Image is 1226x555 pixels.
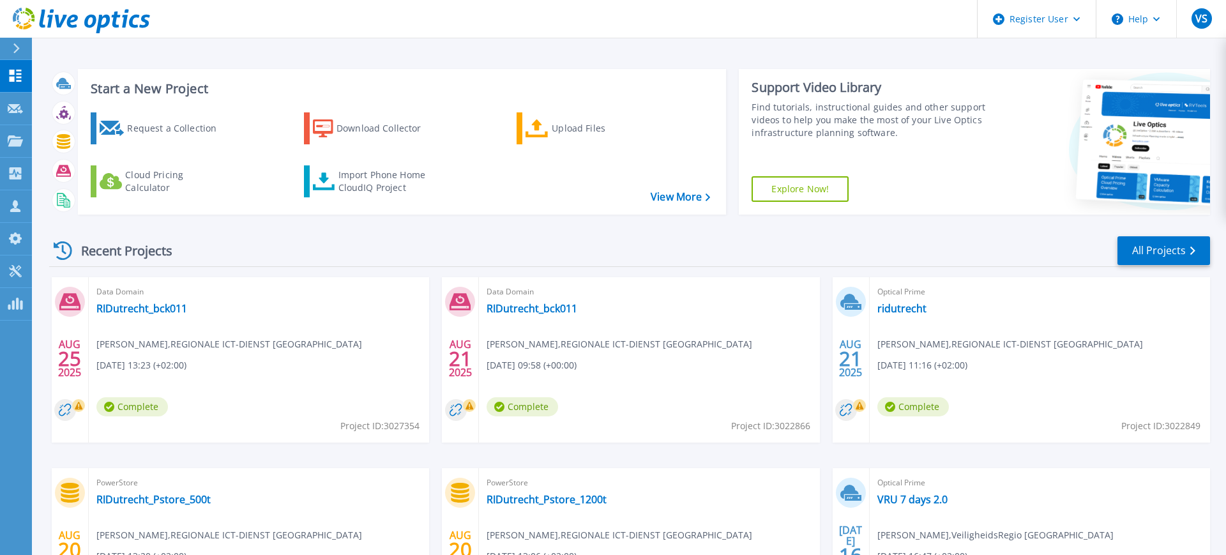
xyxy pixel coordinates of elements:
[338,169,438,194] div: Import Phone Home CloudIQ Project
[877,337,1143,351] span: [PERSON_NAME] , REGIONALE ICT-DIENST [GEOGRAPHIC_DATA]
[96,358,186,372] span: [DATE] 13:23 (+02:00)
[752,176,849,202] a: Explore Now!
[877,528,1114,542] span: [PERSON_NAME] , VeiligheidsRegio [GEOGRAPHIC_DATA]
[877,358,967,372] span: [DATE] 11:16 (+02:00)
[877,476,1202,490] span: Optical Prime
[552,116,654,141] div: Upload Files
[449,544,472,555] span: 20
[517,112,659,144] a: Upload Files
[448,335,473,382] div: AUG 2025
[877,397,949,416] span: Complete
[487,285,812,299] span: Data Domain
[96,337,362,351] span: [PERSON_NAME] , REGIONALE ICT-DIENST [GEOGRAPHIC_DATA]
[487,302,577,315] a: RIDutrecht_bck011
[304,112,446,144] a: Download Collector
[752,101,992,139] div: Find tutorials, instructional guides and other support videos to help you make the most of your L...
[91,165,233,197] a: Cloud Pricing Calculator
[127,116,229,141] div: Request a Collection
[838,335,863,382] div: AUG 2025
[1195,13,1207,24] span: VS
[487,337,752,351] span: [PERSON_NAME] , REGIONALE ICT-DIENST [GEOGRAPHIC_DATA]
[487,528,752,542] span: [PERSON_NAME] , REGIONALE ICT-DIENST [GEOGRAPHIC_DATA]
[58,353,81,364] span: 25
[91,82,710,96] h3: Start a New Project
[57,335,82,382] div: AUG 2025
[487,358,577,372] span: [DATE] 09:58 (+00:00)
[877,302,927,315] a: ridutrecht
[487,476,812,490] span: PowerStore
[651,191,710,203] a: View More
[91,112,233,144] a: Request a Collection
[731,419,810,433] span: Project ID: 3022866
[1117,236,1210,265] a: All Projects
[340,419,420,433] span: Project ID: 3027354
[752,79,992,96] div: Support Video Library
[49,235,190,266] div: Recent Projects
[449,353,472,364] span: 21
[337,116,439,141] div: Download Collector
[96,476,421,490] span: PowerStore
[877,493,948,506] a: VRU 7 days 2.0
[96,493,211,506] a: RIDutrecht_Pstore_500t
[96,397,168,416] span: Complete
[487,493,607,506] a: RIDutrecht_Pstore_1200t
[58,544,81,555] span: 20
[96,302,187,315] a: RIDutrecht_bck011
[125,169,227,194] div: Cloud Pricing Calculator
[1121,419,1200,433] span: Project ID: 3022849
[96,528,362,542] span: [PERSON_NAME] , REGIONALE ICT-DIENST [GEOGRAPHIC_DATA]
[487,397,558,416] span: Complete
[839,353,862,364] span: 21
[96,285,421,299] span: Data Domain
[877,285,1202,299] span: Optical Prime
